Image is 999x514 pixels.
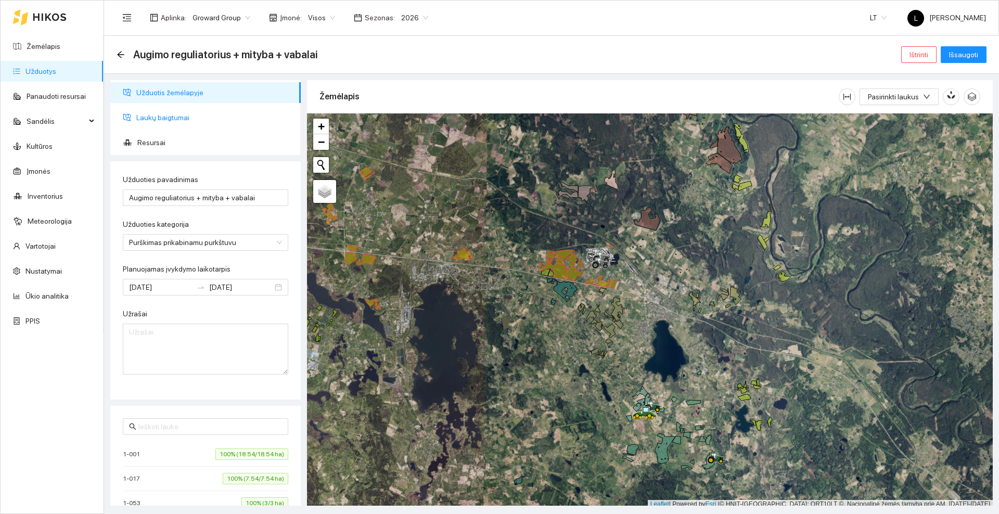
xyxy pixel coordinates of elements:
[901,46,937,63] button: Ištrinti
[941,46,987,63] button: Išsaugoti
[129,235,282,250] span: Purškimas prikabinamu purkštuvu
[27,42,60,50] a: Žemėlapis
[319,82,839,111] div: Žemėlapis
[215,448,288,460] span: 100% (18.54/18.54 ha)
[923,93,930,101] span: down
[123,473,145,484] span: 1-017
[136,82,292,103] span: Užduotis žemėlapyje
[209,281,273,293] input: Pabaigos data
[241,497,288,509] span: 100% (3/3 ha)
[706,500,716,508] a: Esri
[28,192,63,200] a: Inventorius
[123,264,230,275] label: Planuojamas įvykdymo laikotarpis
[193,10,250,25] span: Groward Group
[914,10,918,27] span: L
[313,119,329,134] a: Zoom in
[25,242,56,250] a: Vartotojai
[27,111,86,132] span: Sandėlis
[25,292,69,300] a: Ūkio analitika
[133,46,318,63] span: Augimo reguliatorius + mityba + vabalai
[365,12,395,23] span: Sezonas :
[313,134,329,150] a: Zoom out
[839,93,855,101] span: column-width
[123,324,288,375] textarea: Užrašai
[308,10,335,25] span: Visos
[197,283,205,291] span: swap-right
[137,132,292,153] span: Resursai
[117,50,125,59] span: arrow-left
[27,167,50,175] a: Įmonės
[123,174,198,185] label: Užduoties pavadinimas
[27,142,53,150] a: Kultūros
[401,10,428,25] span: 2026
[907,14,986,22] span: [PERSON_NAME]
[839,88,855,105] button: column-width
[129,281,193,293] input: Planuojamas įvykdymo laikotarpis
[870,10,887,25] span: LT
[868,91,919,102] span: Pasirinkti laukus
[313,180,336,203] a: Layers
[27,92,86,100] a: Panaudoti resursai
[138,421,282,432] input: Ieškoti lauko
[648,500,993,509] div: | Powered by © HNIT-[GEOGRAPHIC_DATA]; ORT10LT ©, Nacionalinė žemės tarnyba prie AM, [DATE]-[DATE]
[25,67,56,75] a: Užduotys
[123,498,146,508] span: 1-053
[223,473,288,484] span: 100% (7.54/7.54 ha)
[910,49,928,60] span: Ištrinti
[117,50,125,59] div: Atgal
[197,283,205,291] span: to
[129,423,136,430] span: search
[150,14,158,22] span: layout
[318,120,325,133] span: +
[123,219,189,230] label: Užduoties kategorija
[136,107,292,128] span: Laukų baigtumai
[122,13,132,22] span: menu-fold
[269,14,277,22] span: shop
[718,500,720,508] span: |
[123,449,145,459] span: 1-001
[123,189,288,206] input: Užduoties pavadinimas
[354,14,362,22] span: calendar
[25,317,40,325] a: PPIS
[123,309,147,319] label: Užrašai
[117,7,137,28] button: menu-fold
[280,12,302,23] span: Įmonė :
[313,157,329,173] button: Initiate a new search
[28,217,72,225] a: Meteorologija
[860,88,939,105] button: Pasirinkti laukusdown
[650,500,669,508] a: Leaflet
[949,49,978,60] span: Išsaugoti
[161,12,186,23] span: Aplinka :
[25,267,62,275] a: Nustatymai
[318,135,325,148] span: −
